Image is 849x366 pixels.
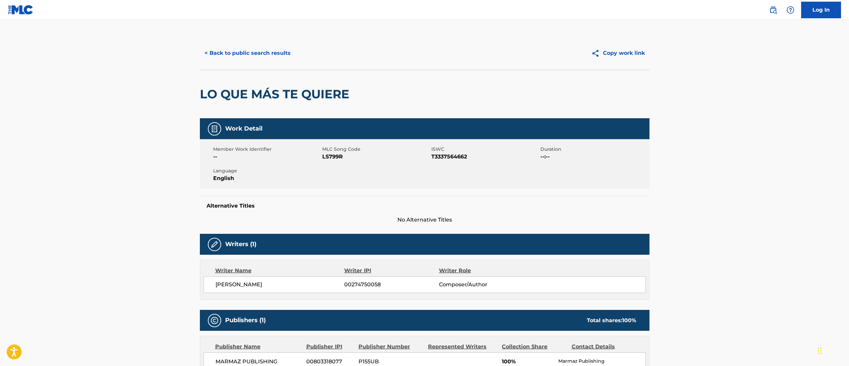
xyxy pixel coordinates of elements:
img: Publishers [211,317,218,324]
img: search [769,6,777,14]
img: help [786,6,794,14]
span: Duration [540,146,648,153]
div: Total shares: [587,317,636,324]
h5: Writers (1) [225,240,256,248]
span: English [213,174,321,182]
h2: LO QUE MÁS TE QUIERE [200,87,353,102]
button: < Back to public search results [200,45,295,61]
p: Marmaz Publishing [558,358,645,365]
span: P155UB [358,358,423,366]
span: LS799R [322,153,430,161]
span: 00803318077 [306,358,354,366]
div: Publisher Name [215,343,301,351]
span: MARMAZ PUBLISHING [215,358,302,366]
div: Publisher Number [358,343,423,351]
span: No Alternative Titles [200,216,649,224]
a: Public Search [767,3,780,17]
h5: Alternative Titles [207,203,643,209]
span: T3337564662 [431,153,539,161]
iframe: Chat Widget [816,334,849,366]
span: 100 % [622,317,636,323]
span: 00274750058 [344,281,439,289]
div: Writer Role [439,267,525,275]
img: MLC Logo [8,5,34,15]
span: Language [213,167,321,174]
span: [PERSON_NAME] [215,281,345,289]
button: Copy work link [587,45,649,61]
div: Writer Name [215,267,345,275]
span: MLC Song Code [322,146,430,153]
div: Collection Share [502,343,566,351]
div: Represented Writers [428,343,497,351]
div: Writer IPI [344,267,439,275]
span: Member Work Identifier [213,146,321,153]
span: --:-- [540,153,648,161]
div: Arrastrar [818,341,822,361]
img: Writers [211,240,218,248]
div: Contact Details [572,343,636,351]
div: Help [784,3,797,17]
span: Composer/Author [439,281,525,289]
span: ISWC [431,146,539,153]
div: Publisher IPI [306,343,354,351]
span: -- [213,153,321,161]
span: 100% [502,358,553,366]
div: Widget de chat [816,334,849,366]
a: Log In [801,2,841,18]
h5: Publishers (1) [225,317,266,324]
img: Work Detail [211,125,218,133]
img: Copy work link [591,49,603,57]
h5: Work Detail [225,125,262,133]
